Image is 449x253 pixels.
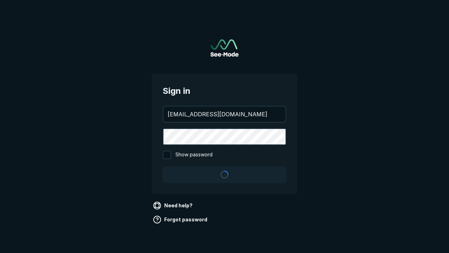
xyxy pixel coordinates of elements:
a: Need help? [152,200,195,211]
span: Sign in [163,85,286,97]
a: Forgot password [152,214,210,225]
span: Show password [175,151,213,159]
img: See-Mode Logo [210,39,239,57]
a: Go to sign in [210,39,239,57]
input: your@email.com [163,106,286,122]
